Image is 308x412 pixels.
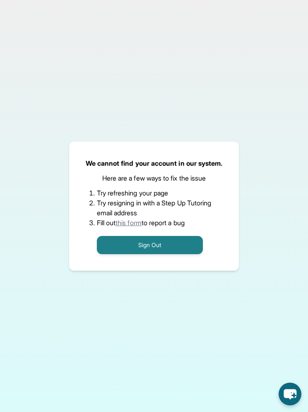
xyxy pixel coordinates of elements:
p: Here are a few ways to fix the issue [102,173,206,183]
button: Sign Out [97,236,203,254]
a: Sign Out [97,241,203,249]
p: We cannot find your account in our system. [86,158,223,168]
button: chat-button [279,383,301,405]
li: Fill out to report a bug [97,218,212,228]
li: Try resigning in with a Step Up Tutoring email address [97,198,212,218]
li: Try refreshing your page [97,188,212,198]
a: this form [115,219,142,227]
